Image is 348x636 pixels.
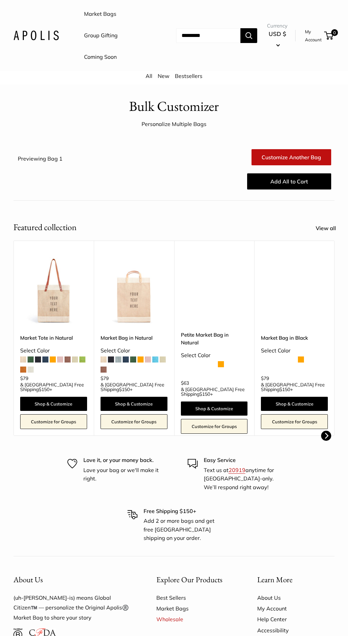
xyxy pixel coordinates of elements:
[175,73,202,79] a: Bestsellers
[305,28,322,44] a: My Account
[101,334,167,342] a: Market Bag in Natural
[101,257,167,324] img: Market Bag in Natural
[18,155,63,162] span: Previewing Bag 1
[252,149,331,165] a: Customize Another Bag
[257,625,335,636] a: Accessibility
[84,31,118,41] a: Group Gifting
[101,375,109,381] span: $79
[119,386,130,392] span: $150
[129,96,219,116] h1: Bulk Customizer
[316,223,343,234] a: View all
[146,73,152,79] a: All
[261,382,328,392] span: & [GEOGRAPHIC_DATA] Free Shipping +
[13,573,133,586] button: About Us
[199,391,210,397] span: $150
[181,331,248,347] a: Petite Market Bag in Natural
[20,397,87,411] a: Shop & Customize
[158,73,169,79] a: New
[257,614,335,625] a: Help Center
[257,575,293,585] span: Learn More
[142,119,206,129] div: Personalize Multiple Bags
[20,334,87,342] a: Market Tote in Natural
[229,467,245,473] a: 20919
[20,382,87,392] span: & [GEOGRAPHIC_DATA] Free Shipping +
[101,397,167,411] a: Shop & Customize
[101,346,167,356] div: Select Color
[279,386,290,392] span: $150
[20,257,87,324] img: description_Make it yours with custom printed text.
[204,456,281,465] p: Easy Service
[181,401,248,416] a: Shop & Customize
[261,375,269,381] span: $79
[240,28,257,43] button: Search
[204,466,281,492] p: Text us at anytime for [GEOGRAPHIC_DATA]-only. We’ll respond right away!
[181,350,248,361] div: Select Color
[181,419,248,434] a: Customize for Groups
[20,414,87,429] a: Customize for Groups
[101,382,167,392] span: & [GEOGRAPHIC_DATA] Free Shipping +
[83,466,161,483] p: Love your bag or we'll make it right.
[84,9,116,19] a: Market Bags
[257,592,335,603] a: About Us
[267,29,287,50] button: USD $
[325,32,333,40] a: 0
[39,386,49,392] span: $150
[20,257,87,324] a: description_Make it yours with custom printed text.description_The Original Market bag in its 4 n...
[84,52,117,62] a: Coming Soon
[181,257,248,324] a: Petite Market Bag in Naturaldescription_Effortless style that elevates every moment
[181,387,248,396] span: & [GEOGRAPHIC_DATA] Free Shipping +
[13,593,133,623] p: (uh-[PERSON_NAME]-is) means Global Citizen™️ — personalize the Original Apolis®️ Market Bag to sh...
[247,173,331,189] button: Add All to Cart
[83,456,161,465] p: Love it, or your money back.
[267,21,287,31] span: Currency
[321,431,331,441] button: Next
[181,380,189,386] span: $63
[261,346,328,356] div: Select Color
[101,414,167,429] a: Customize for Groups
[156,603,234,614] a: Market Bags
[156,614,234,625] a: Wholesale
[20,375,28,381] span: $79
[261,397,328,411] a: Shop & Customize
[261,257,328,324] a: Market Bag in BlackMarket Bag in Black
[269,30,286,37] span: USD $
[257,573,335,586] button: Learn More
[156,592,234,603] a: Best Sellers
[261,414,328,429] a: Customize for Groups
[13,221,77,234] h2: Featured collection
[101,257,167,324] a: Market Bag in NaturalMarket Bag in Natural
[331,29,338,36] span: 0
[257,603,335,614] a: My Account
[156,573,234,586] button: Explore Our Products
[156,575,222,585] span: Explore Our Products
[13,31,59,40] img: Apolis
[144,507,221,516] p: Free Shipping $150+
[144,517,221,543] p: Add 2 or more bags and get free [GEOGRAPHIC_DATA] shipping on your order.
[13,575,43,585] span: About Us
[20,346,87,356] div: Select Color
[261,334,328,342] a: Market Bag in Black
[176,28,240,43] input: Search...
